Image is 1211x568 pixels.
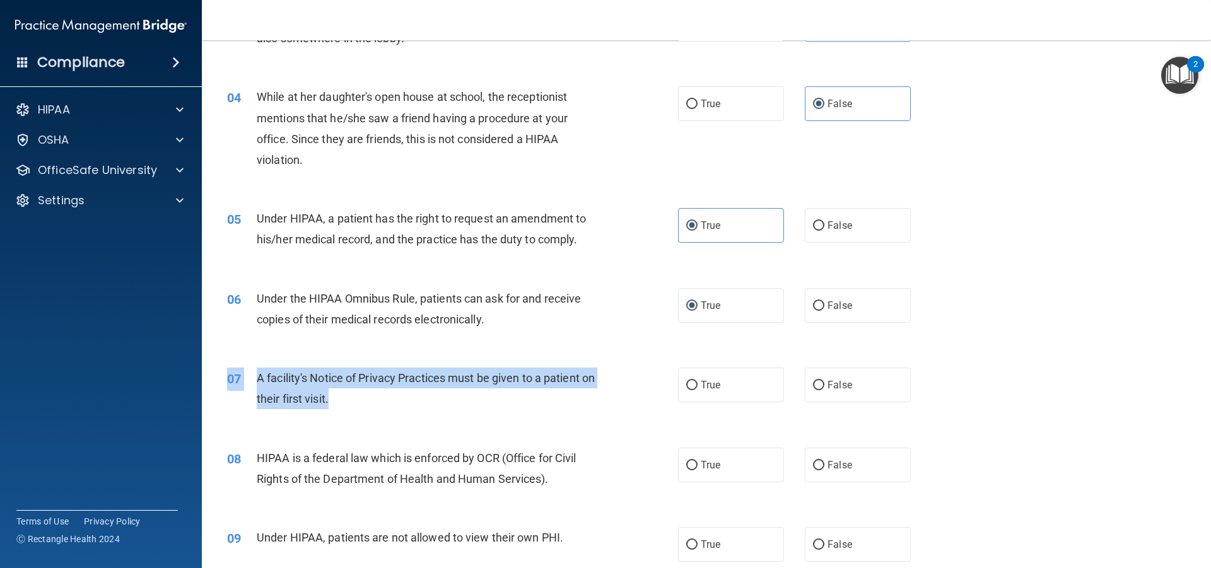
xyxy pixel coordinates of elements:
[1193,64,1198,81] div: 2
[813,100,824,109] input: False
[16,533,120,545] span: Ⓒ Rectangle Health 2024
[813,301,824,311] input: False
[227,90,241,105] span: 04
[257,451,576,485] span: HIPAA is a federal law which is enforced by OCR (Office for Civil Rights of the Department of Hea...
[38,102,70,117] p: HIPAA
[257,531,563,544] span: Under HIPAA, patients are not allowed to view their own PHI.
[686,461,698,470] input: True
[701,98,720,110] span: True
[828,538,852,550] span: False
[1161,57,1198,94] button: Open Resource Center, 2 new notifications
[701,379,720,391] span: True
[15,102,184,117] a: HIPAA
[227,531,241,546] span: 09
[257,371,595,405] span: A facility's Notice of Privacy Practices must be given to a patient on their first visit.
[813,461,824,470] input: False
[828,379,852,391] span: False
[813,540,824,550] input: False
[257,212,586,246] span: Under HIPAA, a patient has the right to request an amendment to his/her medical record, and the p...
[828,219,852,231] span: False
[813,381,824,390] input: False
[701,219,720,231] span: True
[38,163,157,178] p: OfficeSafe University
[15,13,187,38] img: PMB logo
[257,292,581,326] span: Under the HIPAA Omnibus Rule, patients can ask for and receive copies of their medical records el...
[686,301,698,311] input: True
[15,163,184,178] a: OfficeSafe University
[828,459,852,471] span: False
[227,371,241,386] span: 07
[38,193,85,208] p: Settings
[257,90,568,166] span: While at her daughter's open house at school, the receptionist mentions that he/she saw a friend ...
[686,381,698,390] input: True
[993,478,1196,529] iframe: Drift Widget Chat Controller
[15,193,184,208] a: Settings
[227,212,241,227] span: 05
[686,540,698,550] input: True
[37,54,125,71] h4: Compliance
[813,221,824,231] input: False
[701,299,720,311] span: True
[227,292,241,307] span: 06
[15,132,184,148] a: OSHA
[227,451,241,467] span: 08
[38,132,69,148] p: OSHA
[701,538,720,550] span: True
[701,459,720,471] span: True
[84,515,141,528] a: Privacy Policy
[16,515,69,528] a: Terms of Use
[828,98,852,110] span: False
[828,299,852,311] span: False
[686,221,698,231] input: True
[686,100,698,109] input: True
